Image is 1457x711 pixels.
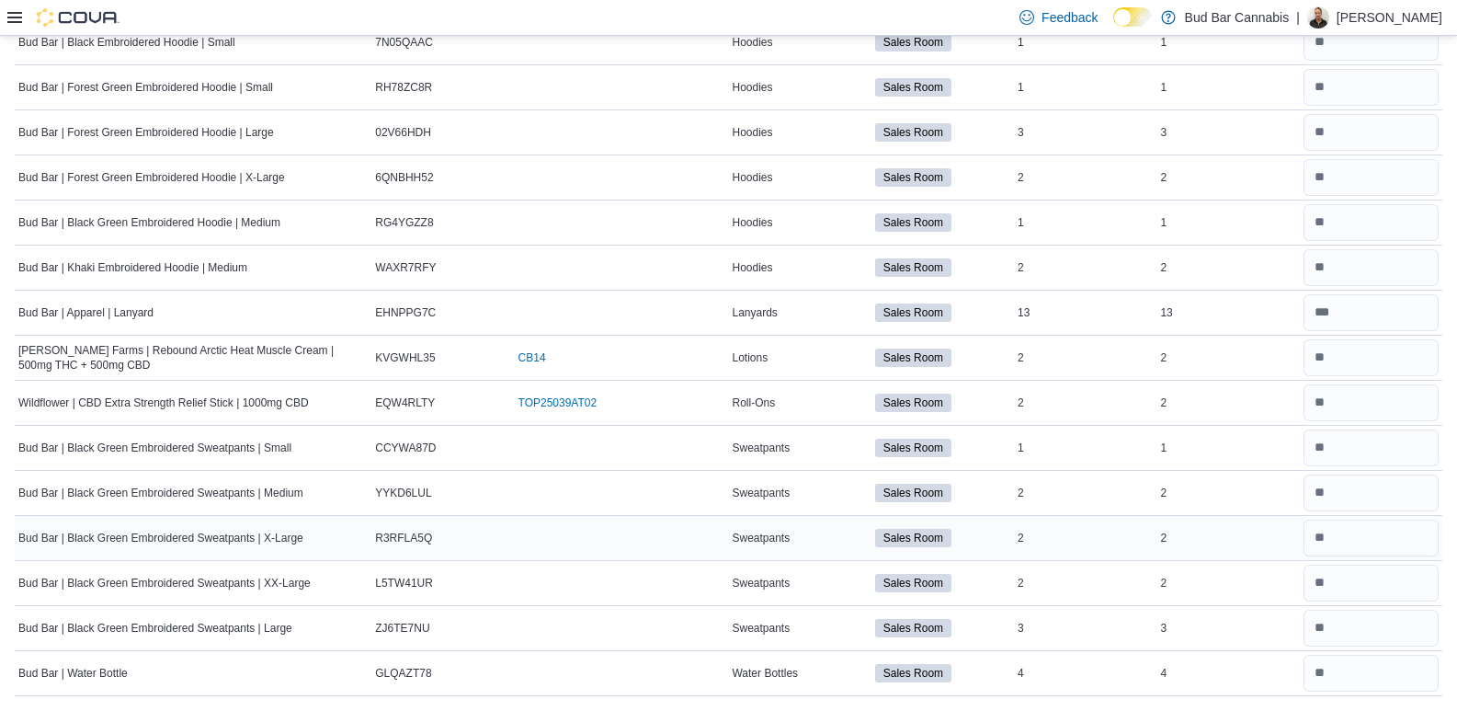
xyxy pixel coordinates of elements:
div: 2 [1014,572,1156,594]
span: Feedback [1042,8,1098,27]
span: Hoodies [732,215,772,230]
span: Sales Room [883,124,943,141]
span: Sales Room [883,485,943,501]
span: Sales Room [883,169,943,186]
div: 2 [1156,347,1299,369]
span: Sales Room [875,484,951,502]
span: 6QNBHH52 [375,170,433,185]
span: Sales Room [875,213,951,232]
div: 3 [1014,121,1156,143]
span: Sales Room [883,214,943,231]
span: Bud Bar | Black Embroidered Hoodie | Small [18,35,235,50]
span: Sales Room [883,259,943,276]
span: Lanyards [732,305,777,320]
span: Sales Room [883,665,943,682]
input: Dark Mode [1113,7,1152,27]
span: Bud Bar | Black Green Embroidered Sweatpants | Medium [18,486,303,500]
div: 2 [1014,527,1156,549]
span: Hoodies [732,35,772,50]
div: 4 [1156,662,1299,684]
span: Sales Room [875,258,951,277]
div: 1 [1014,212,1156,234]
span: 7N05QAAC [375,35,433,50]
span: Lotions [732,350,768,365]
div: 2 [1014,347,1156,369]
span: Sales Room [883,34,943,51]
span: Bud Bar | Forest Green Embroidered Hoodie | Small [18,80,273,95]
span: WAXR7RFY [375,260,436,275]
div: 1 [1014,31,1156,53]
div: 1 [1014,76,1156,98]
span: Sales Room [883,440,943,456]
span: Sales Room [875,33,951,52]
span: Bud Bar | Apparel | Lanyard [18,305,154,320]
span: EHNPPG7C [375,305,436,320]
div: 3 [1156,121,1299,143]
div: Stephanie M [1307,6,1329,29]
span: Sales Room [875,529,951,547]
span: EQW4RLTY [375,396,435,410]
span: RH78ZC8R [375,80,432,95]
div: 1 [1156,31,1299,53]
span: Sweatpants [732,621,790,636]
span: Sales Room [875,123,951,142]
div: 2 [1156,527,1299,549]
span: Sales Room [883,350,943,366]
div: 2 [1014,166,1156,189]
span: GLQAZT78 [375,666,431,681]
span: Sales Room [883,530,943,546]
span: Sweatpants [732,576,790,591]
span: Sweatpants [732,531,790,545]
div: 2 [1014,257,1156,279]
span: Sales Room [875,664,951,682]
img: Cova [37,8,120,27]
span: Sales Room [875,394,951,412]
span: YYKD6LUL [375,486,431,500]
div: 2 [1156,392,1299,414]
span: RG4YGZZ8 [375,215,433,230]
div: 2 [1156,482,1299,504]
span: Sweatpants [732,441,790,455]
span: Bud Bar | Water Bottle [18,666,128,681]
span: Bud Bar | Black Green Embroidered Sweatpants | Small [18,441,291,455]
span: Sales Room [875,304,951,322]
span: Water Bottles [732,666,798,681]
span: Hoodies [732,260,772,275]
div: 2 [1014,482,1156,504]
span: Bud Bar | Khaki Embroidered Hoodie | Medium [18,260,247,275]
p: | [1296,6,1300,29]
p: [PERSON_NAME] [1337,6,1442,29]
span: Roll-Ons [732,396,775,410]
div: 2 [1156,257,1299,279]
a: TOP25039AT02 [518,396,598,410]
span: Sales Room [883,620,943,636]
div: 2 [1156,166,1299,189]
span: Sales Room [883,395,943,411]
span: Wildflower | CBD Extra Strength Relief Stick | 1000mg CBD [18,396,309,410]
div: 1 [1156,212,1299,234]
div: 1 [1156,437,1299,459]
span: Sales Room [883,575,943,591]
span: Bud Bar | Black Green Embroidered Sweatpants | XX-Large [18,576,311,591]
div: 1 [1014,437,1156,459]
div: 1 [1156,76,1299,98]
span: Sales Room [883,79,943,96]
span: Sales Room [875,78,951,97]
span: Sales Room [875,349,951,367]
span: Sales Room [875,439,951,457]
span: Hoodies [732,80,772,95]
span: Sweatpants [732,486,790,500]
p: Bud Bar Cannabis [1185,6,1290,29]
span: Sales Room [883,304,943,321]
span: Sales Room [875,619,951,637]
span: Bud Bar | Black Green Embroidered Sweatpants | Large [18,621,292,636]
div: 3 [1014,617,1156,639]
div: 3 [1156,617,1299,639]
span: Bud Bar | Black Green Embroidered Hoodie | Medium [18,215,280,230]
div: 13 [1014,302,1156,324]
span: Sales Room [875,574,951,592]
span: Hoodies [732,125,772,140]
a: CB14 [518,350,546,365]
span: Bud Bar | Black Green Embroidered Sweatpants | X-Large [18,531,303,545]
span: ZJ6TE7NU [375,621,429,636]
